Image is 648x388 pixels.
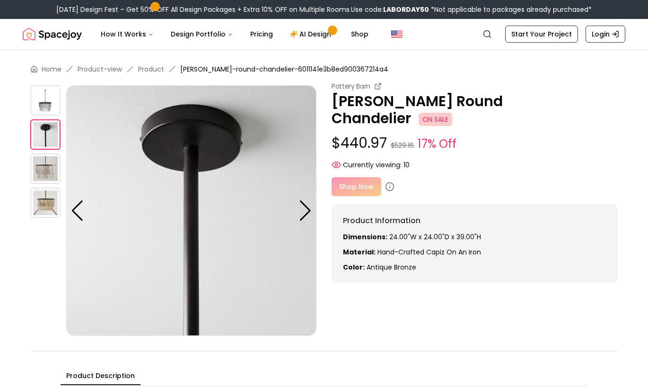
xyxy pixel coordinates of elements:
img: https://storage.googleapis.com/spacejoy-main/assets/6011141e3b8ed900367214a4/product_2_4cp5b7l7052a [30,153,61,184]
span: Currently viewing: [343,160,402,170]
a: Login [586,26,625,43]
a: Start Your Project [505,26,578,43]
p: 24.00"W x 24.00"D x 39.00"H [343,232,606,242]
span: hand-crafted capiz on an iron [377,247,481,257]
img: United States [391,28,403,40]
span: [PERSON_NAME]-round-chandelier-6011141e3b8ed900367214a4 [180,64,388,74]
button: How It Works [93,25,161,44]
a: Spacejoy [23,25,82,44]
p: $440.97 [332,135,618,153]
img: https://storage.googleapis.com/spacejoy-main/assets/6011141e3b8ed900367214a4/product_1_1l3b6l3bogbg [66,85,316,336]
p: [PERSON_NAME] Round Chandelier [332,93,618,127]
strong: Material: [343,247,376,257]
a: Product-view [78,64,122,74]
h6: Product Information [343,215,606,226]
span: 10 [403,160,410,170]
div: [DATE] Design Fest – Get 50% OFF All Design Packages + Extra 10% OFF on Multiple Rooms. [56,5,592,14]
img: https://storage.googleapis.com/spacejoy-main/assets/6011141e3b8ed900367214a4/product_3_cfi6igg5ekoi [30,188,61,218]
span: antique bronze [367,262,416,272]
a: Product [138,64,164,74]
nav: Global [23,19,625,49]
nav: breadcrumb [30,64,618,74]
img: https://storage.googleapis.com/spacejoy-main/assets/6011141e3b8ed900367214a4/product_1_1l3b6l3bogbg [30,119,61,150]
a: Home [42,64,61,74]
img: https://storage.googleapis.com/spacejoy-main/assets/6011141e3b8ed900367214a4/product_2_4cp5b7l7052a [316,85,567,336]
img: Spacejoy Logo [23,25,82,44]
a: Pricing [243,25,280,44]
button: Design Portfolio [163,25,241,44]
nav: Main [93,25,376,44]
a: AI Design [282,25,342,44]
span: *Not applicable to packages already purchased* [429,5,592,14]
button: Product Description [61,367,140,385]
strong: Dimensions: [343,232,387,242]
small: Pottery Barn [332,81,370,91]
a: Shop [343,25,376,44]
small: $529.16 [391,141,414,150]
strong: Color: [343,262,365,272]
img: https://storage.googleapis.com/spacejoy-main/assets/6011141e3b8ed900367214a4/product_0_l13e64o0jc96 [30,85,61,116]
small: 17% Off [418,135,456,153]
span: Use code: [351,5,429,14]
span: ON SALE [419,113,452,126]
b: LABORDAY50 [383,5,429,14]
